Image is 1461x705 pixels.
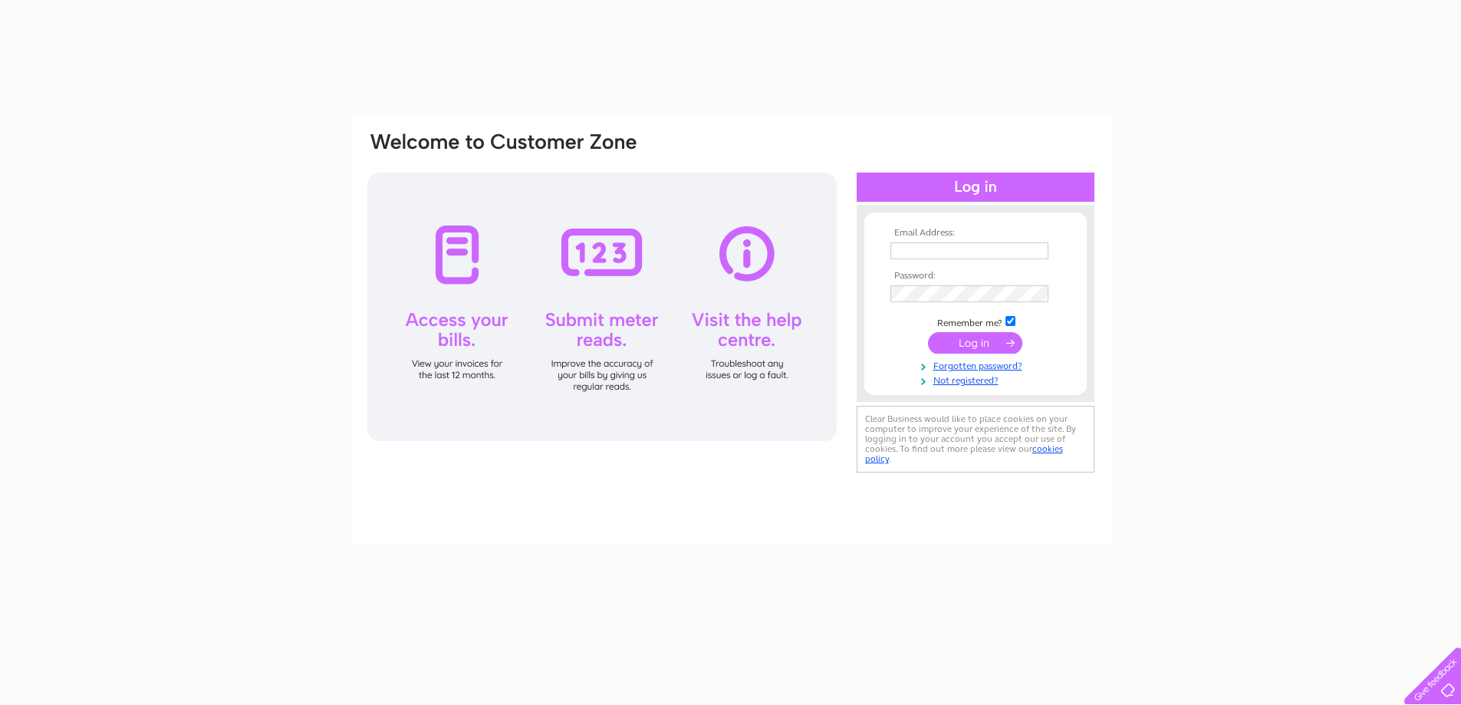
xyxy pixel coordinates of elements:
[890,357,1064,372] a: Forgotten password?
[928,332,1022,354] input: Submit
[890,372,1064,387] a: Not registered?
[865,443,1063,464] a: cookies policy
[887,314,1064,329] td: Remember me?
[887,228,1064,239] th: Email Address:
[887,271,1064,282] th: Password:
[857,406,1094,473] div: Clear Business would like to place cookies on your computer to improve your experience of the sit...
